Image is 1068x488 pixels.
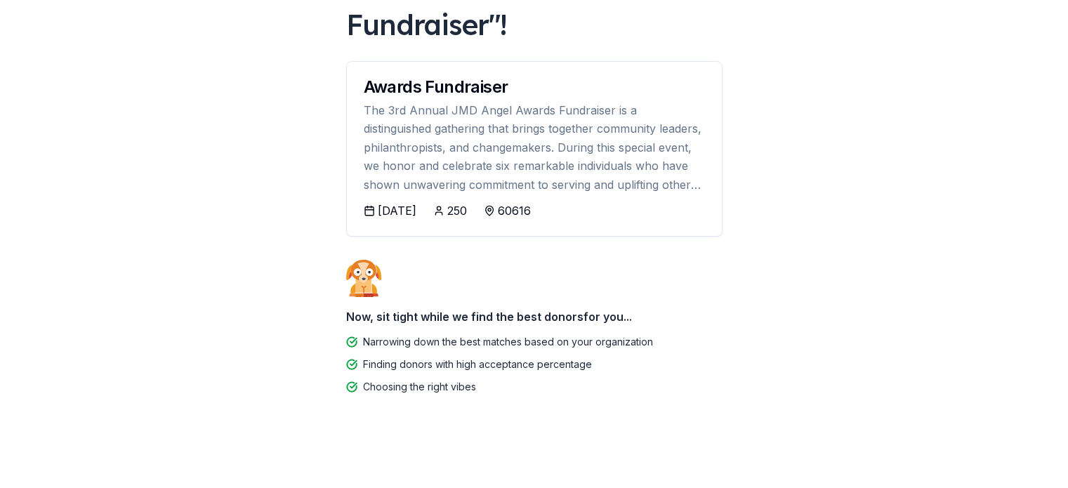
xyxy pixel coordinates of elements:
[363,378,476,395] div: Choosing the right vibes
[363,334,653,350] div: Narrowing down the best matches based on your organization
[346,259,381,297] img: Dog waiting patiently
[363,356,592,373] div: Finding donors with high acceptance percentage
[346,303,723,331] div: Now, sit tight while we find the best donors for you...
[378,202,416,219] div: [DATE]
[498,202,531,219] div: 60616
[364,79,705,95] div: Awards Fundraiser
[364,101,705,194] div: The 3rd Annual JMD Angel Awards Fundraiser is a distinguished gathering that brings together comm...
[447,202,467,219] div: 250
